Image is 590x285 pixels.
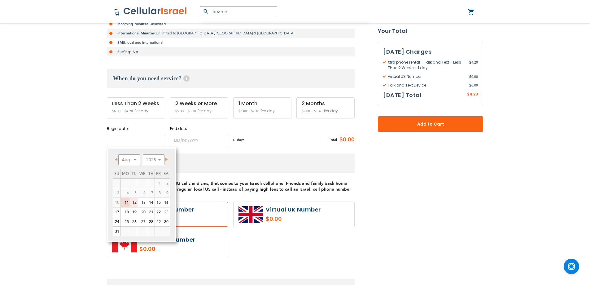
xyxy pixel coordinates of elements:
[155,179,162,188] span: 1
[175,109,184,113] span: $5.30
[117,40,126,45] strong: SMS:
[107,69,355,88] h3: When do you need service?
[130,217,138,226] a: 26
[130,198,138,207] a: 12
[113,227,120,236] a: 31
[238,109,247,113] span: $3.00
[138,188,147,198] span: 6
[324,108,338,114] span: Per day
[469,82,471,88] span: $
[302,109,310,113] span: $2.00
[302,101,349,106] div: 2 Months
[170,126,228,131] label: End date
[162,217,170,226] a: 30
[156,171,161,176] span: Friday
[162,155,169,163] a: Next
[470,91,478,97] span: 4.20
[188,109,196,113] span: $3.70
[121,207,130,217] a: 18
[118,154,140,165] select: Select month
[233,137,237,143] span: 0
[165,158,168,161] span: Next
[113,155,121,163] a: Prev
[469,60,478,71] span: 4.20
[143,154,164,165] select: Select year
[113,198,120,207] span: 10
[469,74,471,79] span: $
[147,188,155,198] span: 7
[121,198,130,207] a: 11
[237,137,244,143] span: days
[107,38,355,47] li: local and international
[469,74,478,79] span: 0.00
[383,74,469,79] span: Virtual US Number
[138,207,147,217] a: 20
[130,207,138,217] a: 19
[155,198,162,207] a: 15
[117,49,138,54] strong: Surfing: NA
[113,217,120,226] a: 24
[170,134,228,147] input: MM/DD/YYYY
[378,26,483,36] strong: Your Total
[155,217,162,226] a: 29
[122,171,129,176] span: Monday
[107,180,351,192] span: A local number with INCOMING calls and sms, that comes to your Israeli cellphone. Friends and fam...
[238,101,286,106] div: 1 Month
[162,198,170,207] a: 16
[132,171,137,176] span: Tuesday
[155,188,162,198] span: 8
[107,19,355,29] li: Unlimited
[155,207,162,217] a: 22
[378,116,483,132] button: Add to Cart
[183,75,190,82] span: Help
[117,21,150,26] strong: Incoming Minutes:
[162,179,170,188] span: 2
[130,188,138,198] span: 5
[314,109,322,113] span: $1.40
[251,109,259,113] span: $2.10
[162,188,170,198] span: 9
[139,171,146,176] span: Wednesday
[175,101,223,106] div: 2 Weeks or More
[107,29,355,38] li: Unlimited to [GEOGRAPHIC_DATA], [GEOGRAPHIC_DATA] & [GEOGRAPHIC_DATA]
[114,171,119,176] span: Sunday
[113,188,120,198] span: 3
[125,109,133,113] span: $4.20
[383,47,478,56] h3: [DATE] Charges
[467,92,470,97] span: $
[337,135,355,145] span: $0.00
[162,207,170,217] a: 23
[114,7,187,16] img: Cellular Israel Logo
[164,171,168,176] span: Saturday
[198,108,212,114] span: Per day
[469,82,478,88] span: 0.00
[107,134,165,147] input: MM/DD/YYYY
[107,126,165,131] label: Begin date
[112,109,120,113] span: $6.00
[138,217,147,226] a: 27
[147,198,155,207] a: 14
[147,217,155,226] a: 28
[398,121,463,127] span: Add to Cart
[117,31,156,36] strong: International Minutes:
[147,207,155,217] a: 21
[112,101,160,106] div: Less Than 2 Weeks
[329,137,337,143] span: Total
[121,217,130,226] a: 25
[200,6,277,17] input: Search
[138,198,147,207] a: 13
[469,60,471,65] span: $
[383,91,422,100] h3: [DATE] Total
[115,158,117,161] span: Prev
[383,82,469,88] span: Talk and Text Device
[383,60,469,71] span: Xtra phone rental - Talk and Text - Less Than 2 Weeks - 1 day
[261,108,275,114] span: Per day
[134,108,148,114] span: Per day
[113,207,120,217] a: 17
[121,188,130,198] span: 4
[148,171,153,176] span: Thursday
